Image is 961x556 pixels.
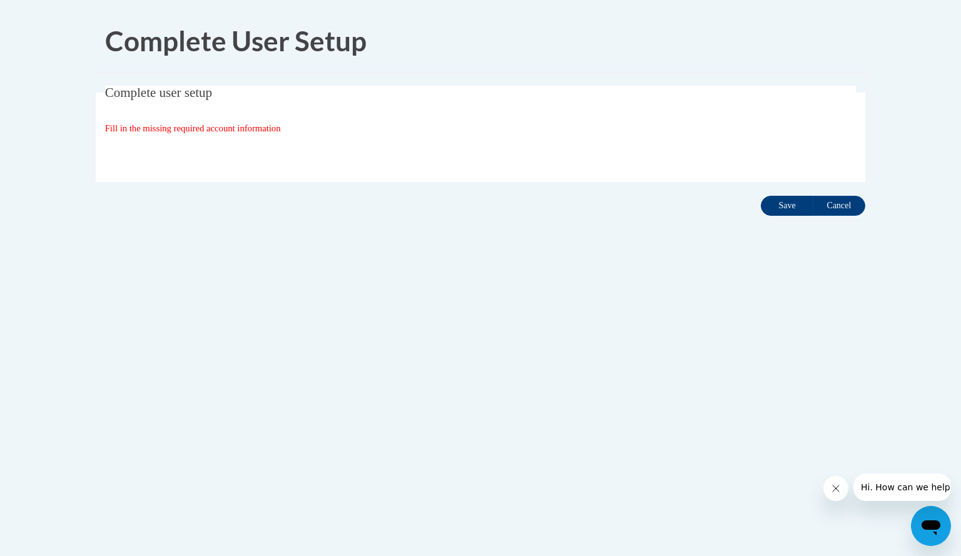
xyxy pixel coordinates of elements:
[911,506,951,546] iframe: Button to launch messaging window
[105,85,212,100] span: Complete user setup
[105,24,367,57] span: Complete User Setup
[813,196,865,216] input: Cancel
[105,123,281,133] span: Fill in the missing required account information
[8,9,101,19] span: Hi. How can we help?
[823,476,848,501] iframe: Close message
[853,473,951,501] iframe: Message from company
[761,196,813,216] input: Save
